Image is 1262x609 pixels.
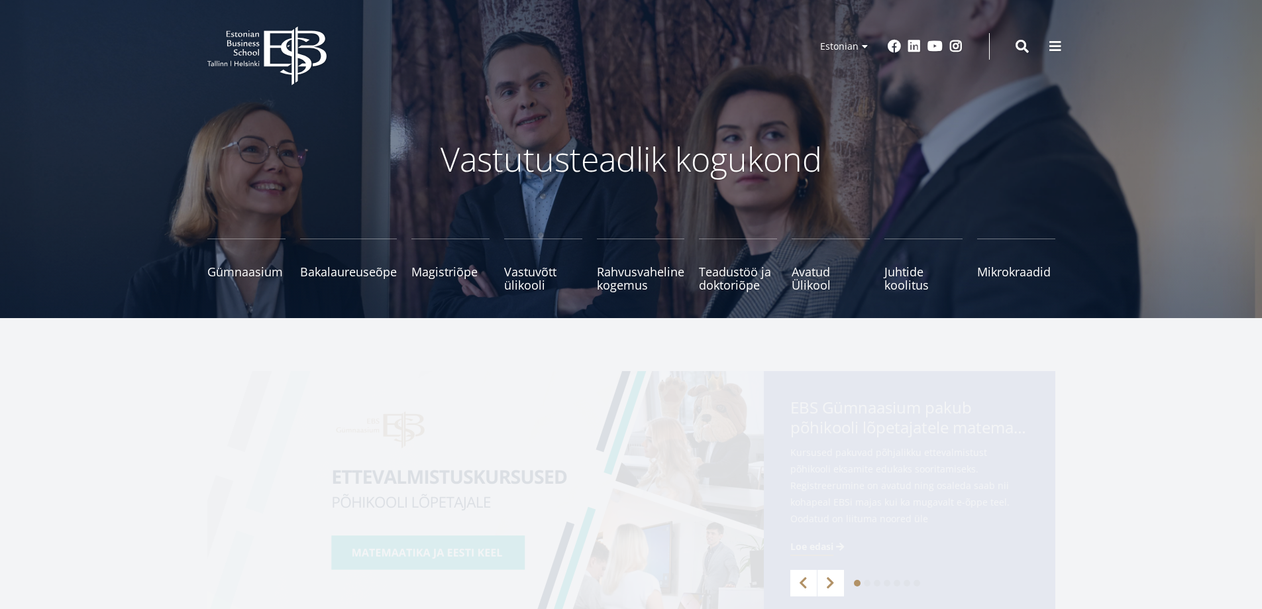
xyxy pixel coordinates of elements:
[792,239,870,292] a: Avatud Ülikool
[927,40,943,53] a: Youtube
[790,570,817,596] a: Previous
[699,265,777,292] span: Teadustöö ja doktoriõpe
[300,239,397,292] a: Bakalaureuseõpe
[790,540,847,553] a: Loe edasi
[300,265,397,278] span: Bakalaureuseõpe
[874,580,880,586] a: 3
[207,265,286,278] span: Gümnaasium
[817,570,844,596] a: Next
[864,580,870,586] a: 2
[597,239,684,292] a: Rahvusvaheline kogemus
[597,265,684,292] span: Rahvusvaheline kogemus
[894,580,900,586] a: 5
[884,580,890,586] a: 4
[904,580,910,586] a: 6
[977,239,1055,292] a: Mikrokraadid
[790,444,1029,548] span: Kursused pakuvad põhjalikku ettevalmistust põhikooli eksamite edukaks sooritamiseks. Registreerum...
[207,239,286,292] a: Gümnaasium
[790,417,1029,437] span: põhikooli lõpetajatele matemaatika- ja eesti keele kursuseid
[884,239,963,292] a: Juhtide koolitus
[792,265,870,292] span: Avatud Ülikool
[790,540,833,553] span: Loe edasi
[411,265,490,278] span: Magistriõpe
[504,265,582,292] span: Vastuvõtt ülikooli
[504,239,582,292] a: Vastuvõtt ülikooli
[977,265,1055,278] span: Mikrokraadid
[699,239,777,292] a: Teadustöö ja doktoriõpe
[949,40,963,53] a: Instagram
[854,580,861,586] a: 1
[914,580,920,586] a: 7
[280,139,982,179] p: Vastutusteadlik kogukond
[790,398,1029,441] span: EBS Gümnaasium pakub
[908,40,921,53] a: Linkedin
[888,40,901,53] a: Facebook
[884,265,963,292] span: Juhtide koolitus
[411,239,490,292] a: Magistriõpe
